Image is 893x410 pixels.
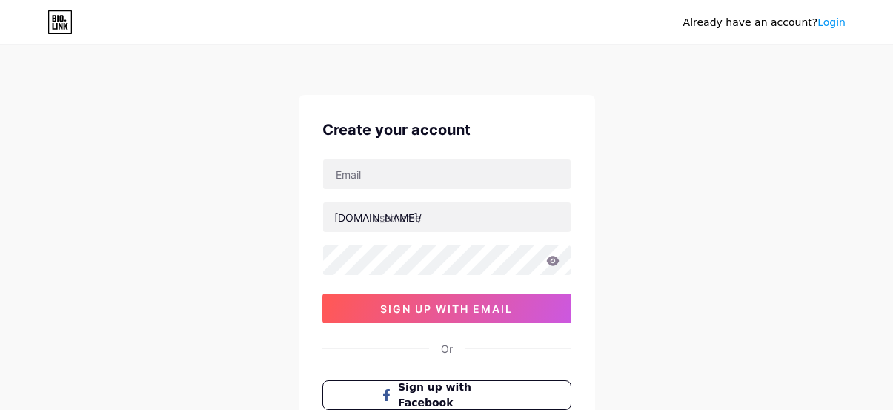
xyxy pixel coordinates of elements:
[334,210,422,225] div: [DOMAIN_NAME]/
[323,202,571,232] input: username
[322,294,571,323] button: sign up with email
[323,159,571,189] input: Email
[683,15,846,30] div: Already have an account?
[441,341,453,357] div: Or
[817,16,846,28] a: Login
[322,380,571,410] button: Sign up with Facebook
[380,302,513,315] span: sign up with email
[322,119,571,141] div: Create your account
